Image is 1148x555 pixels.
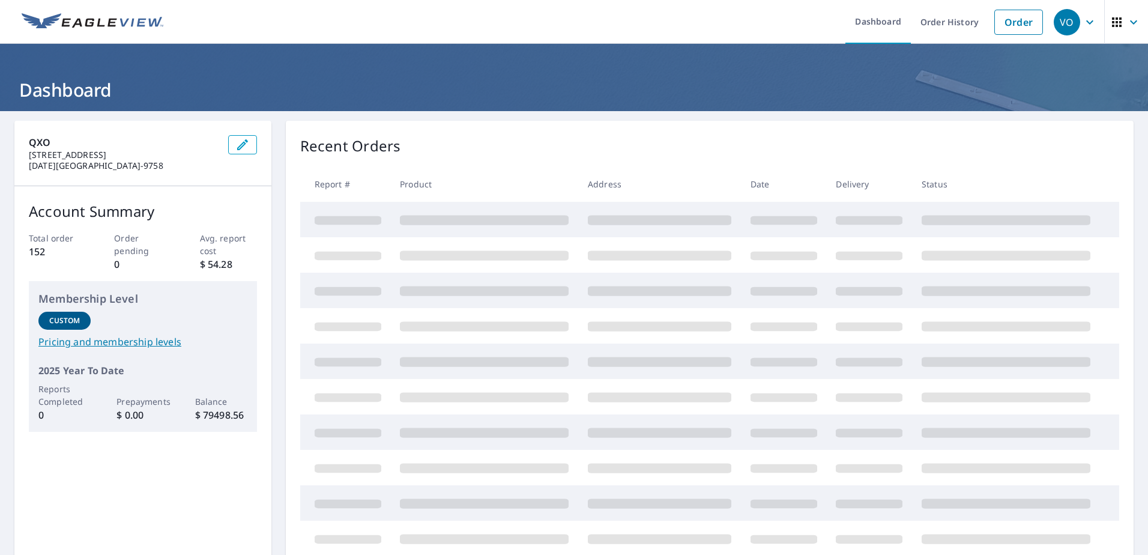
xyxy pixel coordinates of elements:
p: Order pending [114,232,171,257]
p: QXO [29,135,219,150]
th: Delivery [826,166,912,202]
p: Recent Orders [300,135,401,157]
th: Status [912,166,1100,202]
a: Pricing and membership levels [38,335,247,349]
p: 0 [114,257,171,271]
p: 152 [29,244,86,259]
p: Custom [49,315,80,326]
p: Prepayments [116,395,169,408]
p: 2025 Year To Date [38,363,247,378]
p: 0 [38,408,91,422]
img: EV Logo [22,13,163,31]
p: $ 79498.56 [195,408,247,422]
p: Avg. report cost [200,232,257,257]
p: Balance [195,395,247,408]
th: Date [741,166,827,202]
p: $ 54.28 [200,257,257,271]
th: Product [390,166,578,202]
div: VO [1054,9,1080,35]
h1: Dashboard [14,77,1134,102]
p: [DATE][GEOGRAPHIC_DATA]-9758 [29,160,219,171]
th: Report # [300,166,391,202]
th: Address [578,166,741,202]
p: Reports Completed [38,383,91,408]
a: Order [994,10,1043,35]
p: $ 0.00 [116,408,169,422]
p: Account Summary [29,201,257,222]
p: [STREET_ADDRESS] [29,150,219,160]
p: Total order [29,232,86,244]
p: Membership Level [38,291,247,307]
